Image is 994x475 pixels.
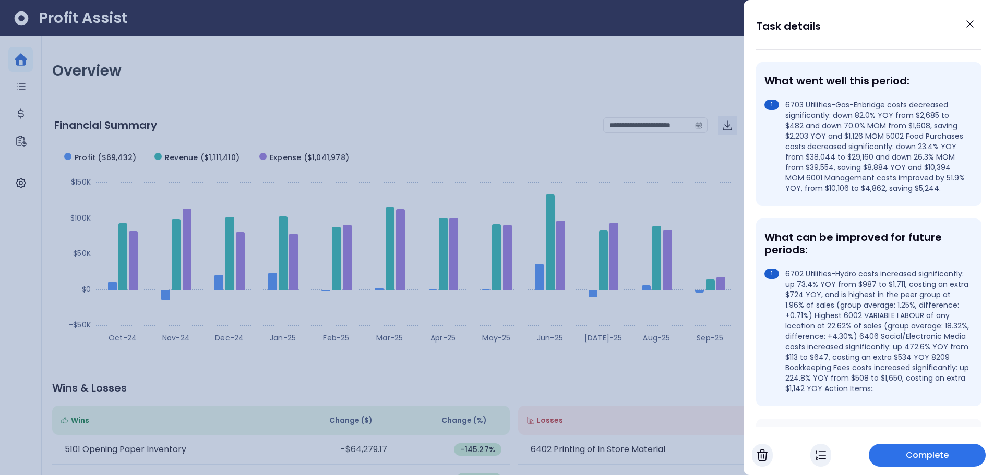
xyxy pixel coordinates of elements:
button: Complete [869,444,986,467]
li: 6703 Utilities-Gas-Enbridge costs decreased significantly: down 82.0% YOY from $2,685 to $482 and... [764,100,969,193]
div: What went well this period: [764,75,969,87]
div: What can be improved for future periods: [764,231,969,256]
img: Cancel Task [757,449,768,461]
button: Close [959,13,981,35]
img: In Progress [816,449,826,461]
li: 6702 Utilities-Hydro costs increased significantly: up 73.4% YOY from $987 to $1,711, costing an ... [764,269,969,394]
h1: Task details [756,17,821,35]
span: Complete [906,449,949,461]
